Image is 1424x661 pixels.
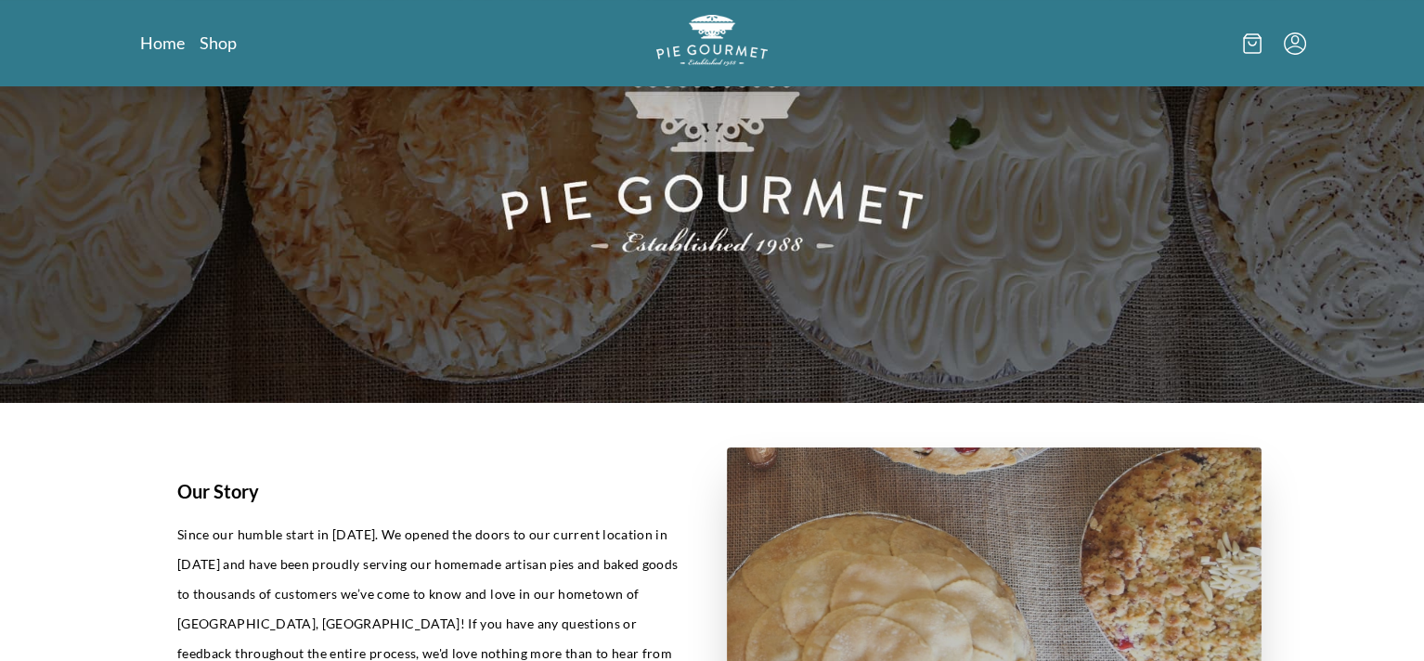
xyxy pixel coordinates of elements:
[1284,32,1306,55] button: Menu
[177,477,682,505] h1: Our Story
[200,32,237,54] a: Shop
[140,32,185,54] a: Home
[656,15,768,66] img: logo
[656,15,768,71] a: Logo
